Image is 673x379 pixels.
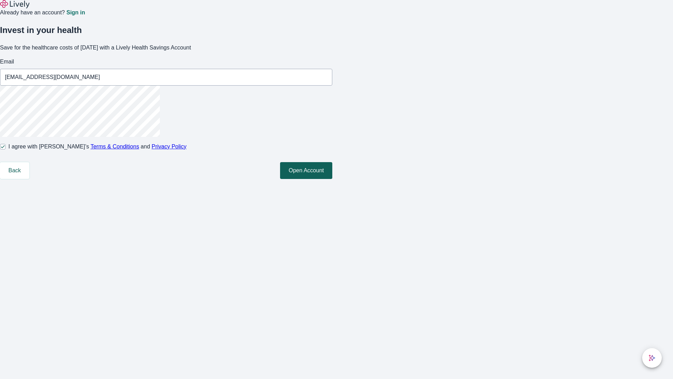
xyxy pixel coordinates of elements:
button: chat [642,348,662,368]
a: Sign in [66,10,85,15]
a: Terms & Conditions [90,144,139,149]
a: Privacy Policy [152,144,187,149]
button: Open Account [280,162,332,179]
span: I agree with [PERSON_NAME]’s and [8,142,186,151]
svg: Lively AI Assistant [648,354,655,361]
